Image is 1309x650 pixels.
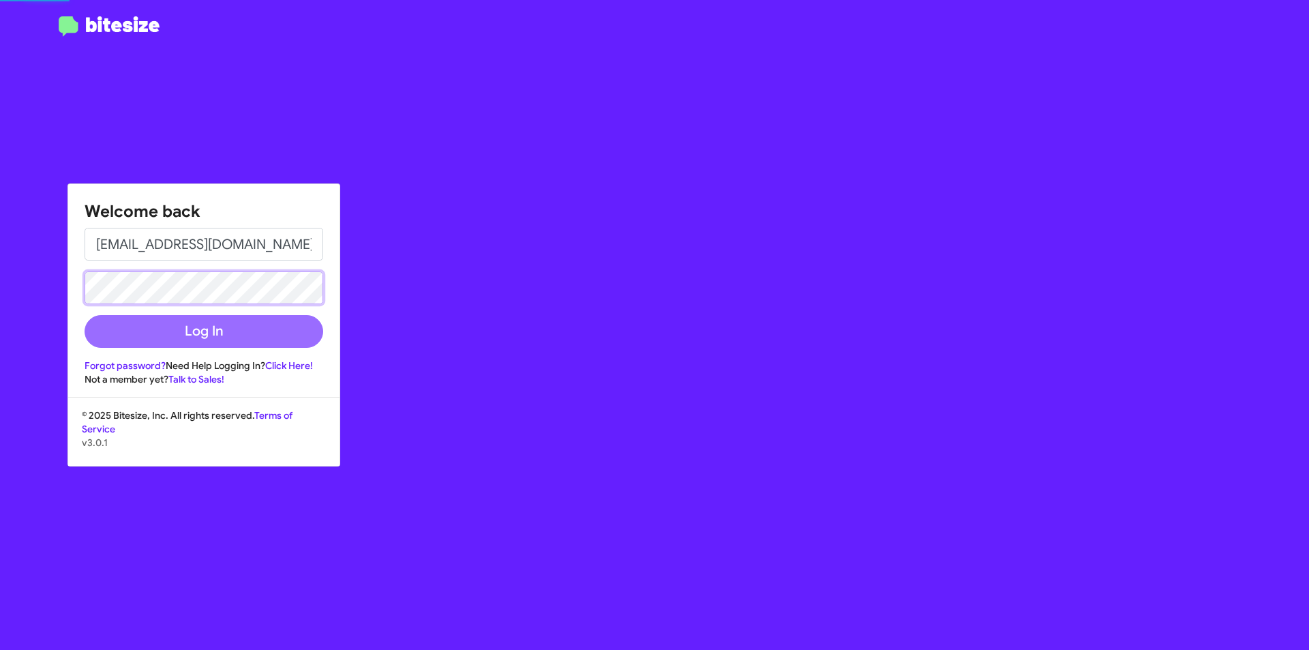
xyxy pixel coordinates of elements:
[68,409,340,466] div: © 2025 Bitesize, Inc. All rights reserved.
[265,359,313,372] a: Click Here!
[82,436,326,449] p: v3.0.1
[85,359,166,372] a: Forgot password?
[85,201,323,222] h1: Welcome back
[85,315,323,348] button: Log In
[85,228,323,261] input: Email address
[85,359,323,372] div: Need Help Logging In?
[168,373,224,385] a: Talk to Sales!
[85,372,323,386] div: Not a member yet?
